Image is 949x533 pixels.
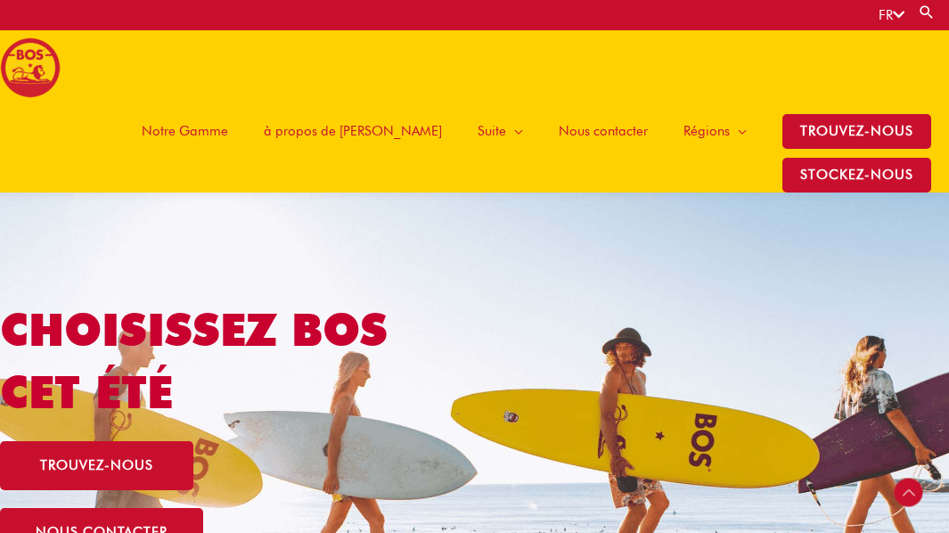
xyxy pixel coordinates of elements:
[264,104,442,158] span: à propos de [PERSON_NAME]
[782,158,931,193] span: stockez-nous
[559,104,648,158] span: Nous contacter
[142,104,228,158] span: Notre Gamme
[666,104,765,158] a: Régions
[40,459,153,472] span: trouvez-nous
[124,104,246,158] a: Notre Gamme
[478,104,506,158] span: Suite
[879,7,904,23] a: FR
[246,104,460,158] a: à propos de [PERSON_NAME]
[541,104,666,158] a: Nous contacter
[765,158,949,193] a: stockez-nous
[782,114,931,149] span: TROUVEZ-NOUS
[460,104,541,158] a: Suite
[918,4,936,20] a: Search button
[765,104,949,158] a: TROUVEZ-NOUS
[683,104,730,158] span: Régions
